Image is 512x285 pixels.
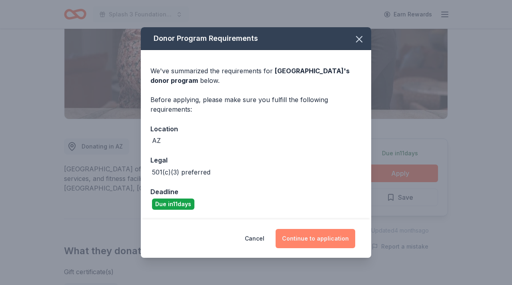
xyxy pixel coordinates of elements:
div: Before applying, please make sure you fulfill the following requirements: [150,95,362,114]
button: Continue to application [276,229,355,248]
div: 501(c)(3) preferred [152,167,210,177]
div: We've summarized the requirements for below. [150,66,362,85]
div: Location [150,124,362,134]
div: Legal [150,155,362,165]
div: AZ [152,136,161,145]
button: Cancel [245,229,264,248]
div: Due in 11 days [152,199,194,210]
div: Deadline [150,187,362,197]
div: Donor Program Requirements [141,27,371,50]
